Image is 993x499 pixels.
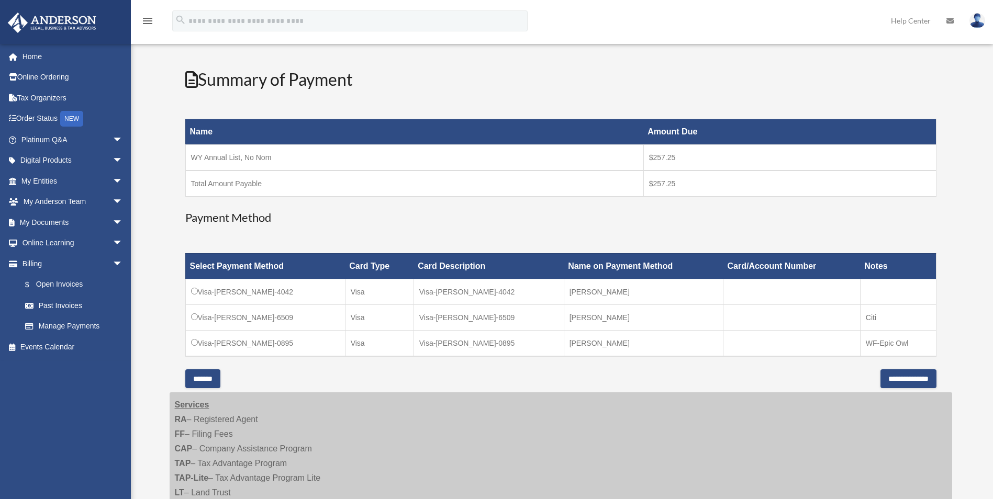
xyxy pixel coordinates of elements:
a: Events Calendar [7,336,139,357]
th: Select Payment Method [185,253,345,279]
td: Visa [345,330,414,356]
a: Order StatusNEW [7,108,139,130]
td: Visa [345,304,414,330]
td: Visa-[PERSON_NAME]-6509 [414,304,564,330]
a: Digital Productsarrow_drop_down [7,150,139,171]
td: Visa-[PERSON_NAME]-4042 [185,279,345,304]
a: menu [141,18,154,27]
td: $257.25 [643,145,936,171]
td: Visa [345,279,414,304]
a: My Anderson Teamarrow_drop_down [7,191,139,212]
strong: TAP [175,459,191,468]
th: Name [185,119,643,145]
a: Online Learningarrow_drop_down [7,233,139,254]
td: [PERSON_NAME] [564,304,723,330]
th: Name on Payment Method [564,253,723,279]
a: $Open Invoices [15,274,128,296]
i: search [175,14,186,26]
td: Visa-[PERSON_NAME]-0895 [414,330,564,356]
a: My Documentsarrow_drop_down [7,212,139,233]
a: Billingarrow_drop_down [7,253,133,274]
th: Card Description [414,253,564,279]
strong: CAP [175,444,193,453]
span: $ [31,278,36,291]
th: Amount Due [643,119,936,145]
a: Online Ordering [7,67,139,88]
th: Card Type [345,253,414,279]
td: [PERSON_NAME] [564,330,723,356]
span: arrow_drop_down [113,129,133,151]
span: arrow_drop_down [113,212,133,233]
a: Past Invoices [15,295,133,316]
img: Anderson Advisors Platinum Portal [5,13,99,33]
a: My Entitiesarrow_drop_down [7,171,139,191]
span: arrow_drop_down [113,191,133,213]
td: WY Annual List, No Nom [185,145,643,171]
td: Visa-[PERSON_NAME]-6509 [185,304,345,330]
strong: TAP-Lite [175,473,209,482]
img: User Pic [969,13,985,28]
a: Tax Organizers [7,87,139,108]
a: Home [7,46,139,67]
a: Platinum Q&Aarrow_drop_down [7,129,139,150]
td: Total Amount Payable [185,171,643,197]
strong: FF [175,429,185,438]
td: Visa-[PERSON_NAME]-0895 [185,330,345,356]
h3: Payment Method [185,210,936,226]
strong: Services [175,400,209,409]
td: WF-Epic Owl [860,330,936,356]
td: $257.25 [643,171,936,197]
strong: RA [175,415,187,424]
span: arrow_drop_down [113,253,133,275]
span: arrow_drop_down [113,150,133,172]
td: Citi [860,304,936,330]
td: [PERSON_NAME] [564,279,723,304]
span: arrow_drop_down [113,233,133,254]
strong: LT [175,488,184,497]
h2: Summary of Payment [185,68,936,92]
a: Manage Payments [15,316,133,337]
th: Card/Account Number [723,253,861,279]
i: menu [141,15,154,27]
td: Visa-[PERSON_NAME]-4042 [414,279,564,304]
th: Notes [860,253,936,279]
span: arrow_drop_down [113,171,133,192]
div: NEW [60,111,83,127]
